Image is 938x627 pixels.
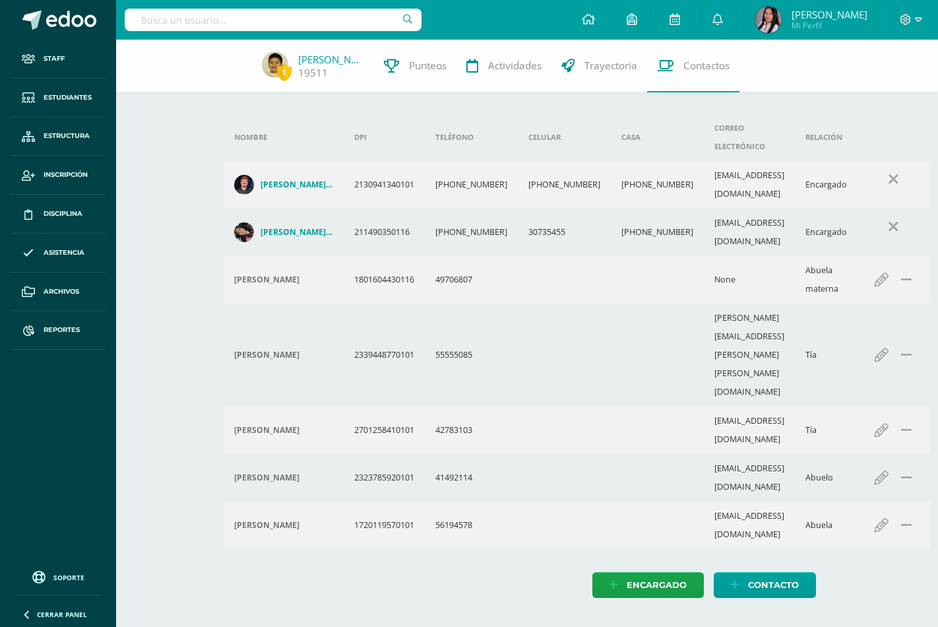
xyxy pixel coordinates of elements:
div: Lileana Yanet Nájera de Ramírez [234,275,333,285]
span: Contactos [683,59,730,73]
td: [PHONE_NUMBER] [425,209,518,256]
input: Busca un usuario... [125,9,422,31]
span: Staff [44,53,65,64]
h4: [PERSON_NAME] [234,350,299,360]
th: Casa [611,114,704,161]
span: Asistencia [44,247,84,258]
a: Staff [11,40,106,79]
h4: [PERSON_NAME] [234,275,299,285]
a: Encargado [592,572,704,598]
td: [EMAIL_ADDRESS][DOMAIN_NAME] [704,407,795,454]
span: Inscripción [44,170,88,180]
h4: [PERSON_NAME] [234,520,299,531]
td: Encargado [795,161,858,209]
td: 30735455 [518,209,611,256]
span: Estructura [44,131,90,141]
a: Estructura [11,117,106,156]
td: 1720119570101 [344,502,425,549]
td: Encargado [795,209,858,256]
td: Abuelo [795,454,858,502]
span: Cerrar panel [37,610,87,619]
span: [PERSON_NAME] [792,8,867,21]
span: Reportes [44,325,80,335]
th: Nombre [224,114,344,161]
td: [EMAIL_ADDRESS][DOMAIN_NAME] [704,454,795,502]
td: 49706807 [425,256,518,304]
a: [PERSON_NAME] [PERSON_NAME] [234,175,333,195]
td: [EMAIL_ADDRESS][DOMAIN_NAME] [704,502,795,549]
span: Mi Perfil [792,20,867,31]
a: [PERSON_NAME] [PERSON_NAME] [234,222,333,242]
img: 5eef7c2b42b932129f9bbc870a0cc4e3.png [262,51,288,78]
a: Contacto [714,572,816,598]
span: Actividades [488,59,542,73]
a: Archivos [11,273,106,312]
span: Soporte [53,573,84,582]
td: [PHONE_NUMBER] [518,161,611,209]
td: Abuela materna [795,256,858,304]
td: [PERSON_NAME][EMAIL_ADDRESS][PERSON_NAME][PERSON_NAME][DOMAIN_NAME] [704,304,795,407]
td: [EMAIL_ADDRESS][DOMAIN_NAME] [704,209,795,256]
h4: [PERSON_NAME] [234,425,299,436]
td: 1801604430116 [344,256,425,304]
th: DPI [344,114,425,161]
th: Correo electrónico [704,114,795,161]
img: 1c4a8e29229ca7cba10d259c3507f649.png [755,7,782,33]
td: 2323785920101 [344,454,425,502]
div: Ana Mirian García [234,520,333,531]
a: Punteos [374,40,456,92]
img: 13f13fe5211e4d8e7014afd39553ec21.png [234,222,254,242]
th: Celular [518,114,611,161]
td: None [704,256,795,304]
span: Disciplina [44,209,82,219]
td: [PHONE_NUMBER] [611,161,704,209]
td: [PHONE_NUMBER] [425,161,518,209]
td: Tía [795,407,858,454]
a: Disciplina [11,195,106,234]
a: [PERSON_NAME] [298,53,364,66]
span: Contacto [748,573,799,597]
a: Trayectoria [551,40,647,92]
td: Tía [795,304,858,407]
span: Encargado [627,573,687,597]
h4: [PERSON_NAME] [PERSON_NAME] [261,180,333,190]
a: Soporte [16,568,100,585]
td: 55555085 [425,304,518,407]
a: Actividades [456,40,551,92]
div: Mariandré Rodas [234,425,333,436]
a: Inscripción [11,156,106,195]
a: Estudiantes [11,79,106,117]
span: Punteos [409,59,447,73]
span: Trayectoria [584,59,637,73]
td: 211490350116 [344,209,425,256]
a: Asistencia [11,234,106,273]
span: Estudiantes [44,92,92,103]
span: Archivos [44,286,79,297]
td: [EMAIL_ADDRESS][DOMAIN_NAME] [704,161,795,209]
div: Luisa Fernanda Rodas [234,350,333,360]
div: Rodolfo Rodas [234,473,333,483]
img: 4f196f7eb035e2d3c4f8d029c89f6101.png [234,175,254,195]
a: 19511 [298,66,328,80]
td: Abuela [795,502,858,549]
h4: [PERSON_NAME] [234,473,299,483]
h4: [PERSON_NAME] [PERSON_NAME] [261,227,333,238]
th: Relación [795,114,858,161]
th: Teléfono [425,114,518,161]
td: 2130941340101 [344,161,425,209]
td: [PHONE_NUMBER] [611,209,704,256]
td: 2701258410101 [344,407,425,454]
a: Reportes [11,311,106,350]
td: 56194578 [425,502,518,549]
span: 1 [277,64,292,81]
td: 41492114 [425,454,518,502]
td: 42783103 [425,407,518,454]
a: Contactos [647,40,739,92]
td: 2339448770101 [344,304,425,407]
